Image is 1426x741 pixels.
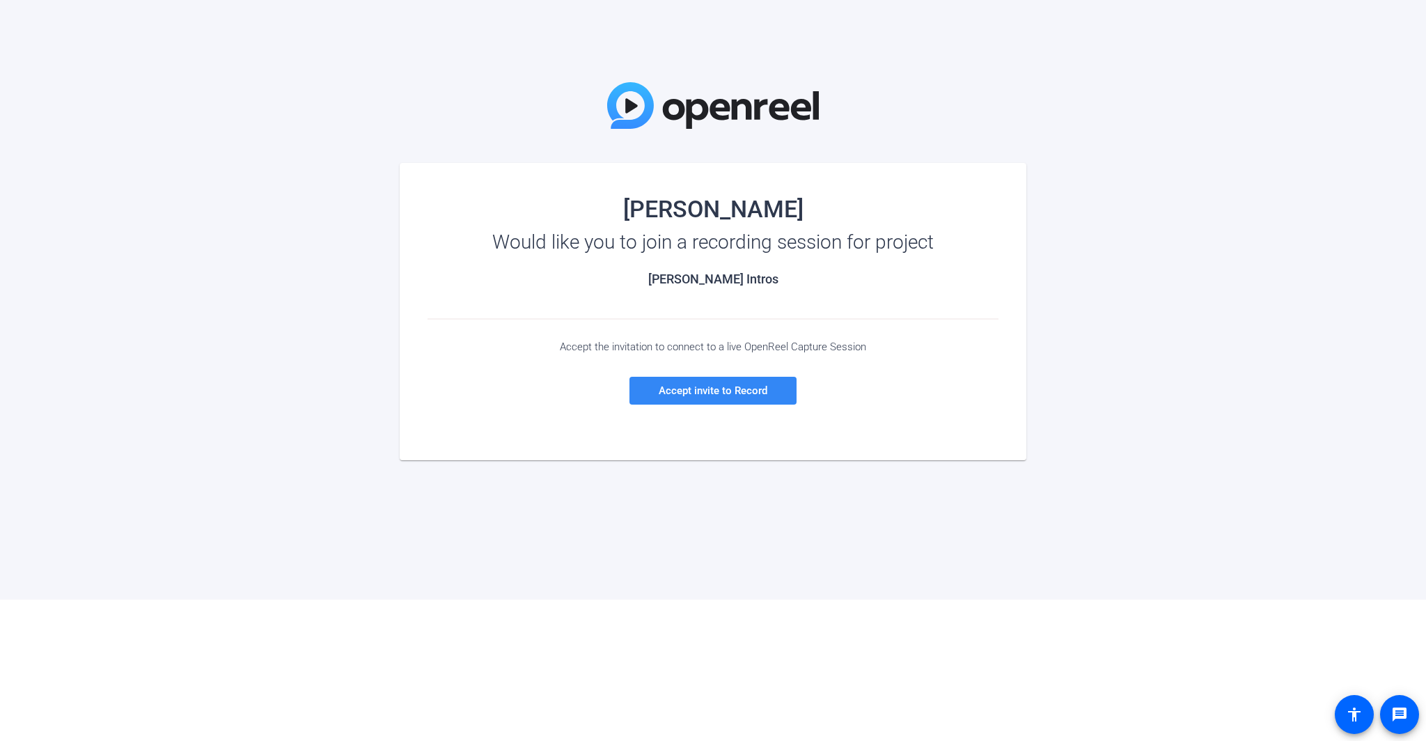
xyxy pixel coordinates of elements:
div: Accept the invitation to connect to a live OpenReel Capture Session [428,341,998,353]
h2: [PERSON_NAME] Intros [428,272,998,287]
mat-icon: message [1391,706,1408,723]
mat-icon: accessibility [1346,706,1363,723]
div: Would like you to join a recording session for project [428,231,998,253]
img: OpenReel Logo [607,82,819,129]
span: Accept invite to Record [659,384,767,397]
a: Accept invite to Record [629,377,797,405]
div: [PERSON_NAME] [428,198,998,220]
